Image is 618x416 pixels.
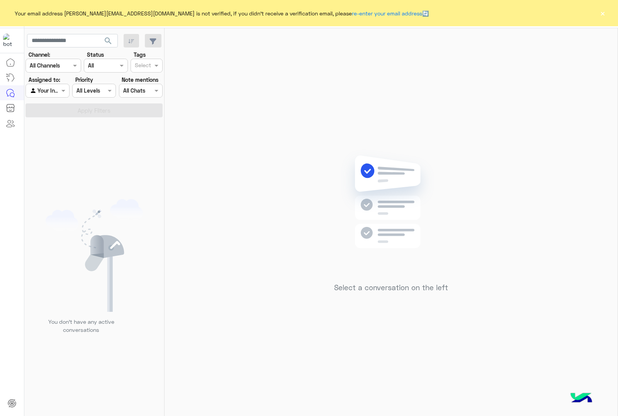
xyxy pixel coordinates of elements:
label: Channel: [29,51,50,59]
label: Status [87,51,104,59]
a: re-enter your email address [352,10,422,17]
span: Your email address [PERSON_NAME][EMAIL_ADDRESS][DOMAIN_NAME] is not verified, if you didn't recei... [15,9,429,17]
img: 713415422032625 [3,34,17,47]
label: Tags [134,51,146,59]
div: Select [134,61,151,71]
button: × [599,9,606,17]
button: search [99,34,118,51]
label: Priority [75,76,93,84]
img: empty users [46,199,143,312]
button: Apply Filters [25,103,163,117]
span: search [104,36,113,46]
label: Assigned to: [29,76,60,84]
img: no messages [335,149,447,277]
label: Note mentions [122,76,158,84]
h5: Select a conversation on the left [334,283,448,292]
p: You don’t have any active conversations [42,318,120,334]
img: hulul-logo.png [568,385,595,412]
